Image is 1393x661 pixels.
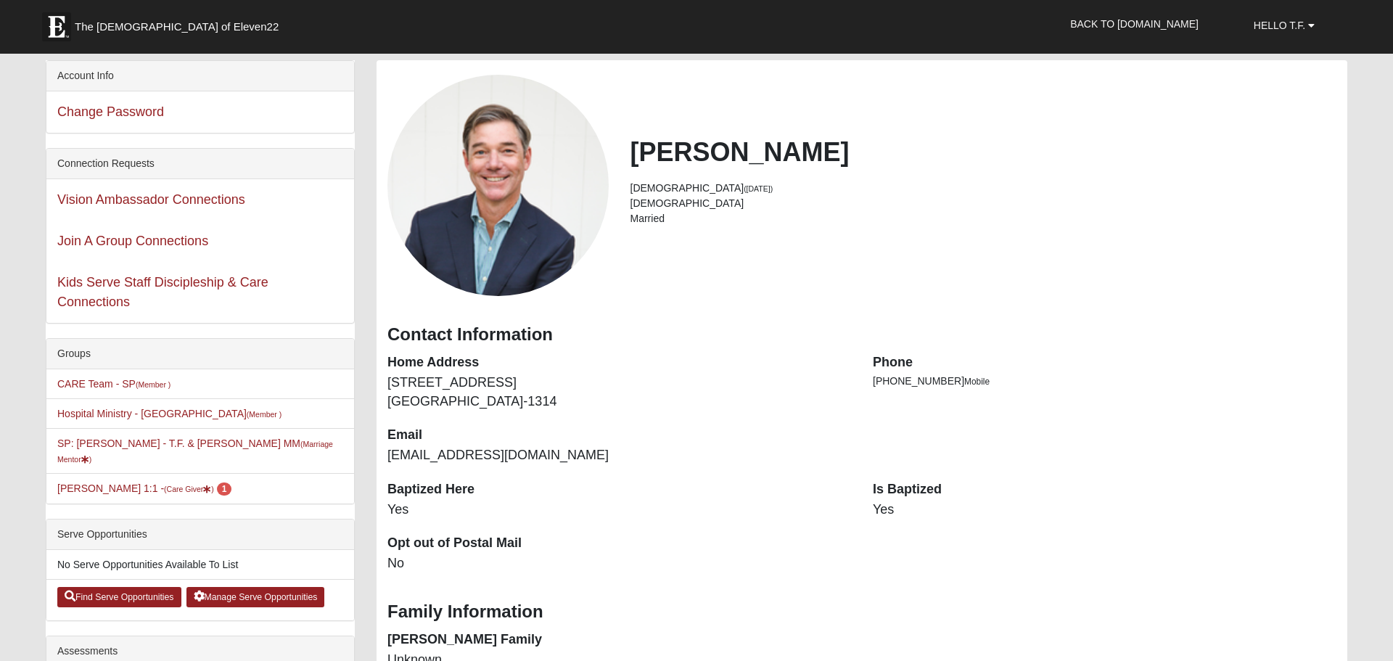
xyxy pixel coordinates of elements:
span: number of pending members [217,483,232,496]
dd: [EMAIL_ADDRESS][DOMAIN_NAME] [387,446,851,465]
a: Hello T.F. [1243,7,1326,44]
small: (Member ) [136,380,170,389]
a: Join A Group Connections [57,234,208,248]
small: ([DATE]) [744,184,773,193]
dt: Opt out of Postal Mail [387,534,851,553]
li: [DEMOGRAPHIC_DATA] [630,181,1337,196]
img: Eleven22 logo [42,12,71,41]
a: SP: [PERSON_NAME] - T.F. & [PERSON_NAME] MM(Marriage Mentor) [57,438,333,464]
dd: Yes [387,501,851,520]
small: (Marriage Mentor ) [57,440,333,464]
a: CARE Team - SP(Member ) [57,378,170,390]
li: No Serve Opportunities Available To List [46,550,354,580]
span: Hello T.F. [1254,20,1305,31]
h3: Contact Information [387,324,1336,345]
span: The [DEMOGRAPHIC_DATA] of Eleven22 [75,20,279,34]
small: (Member ) [247,410,282,419]
div: Groups [46,339,354,369]
span: Mobile [964,377,990,387]
dt: Phone [873,353,1336,372]
a: Kids Serve Staff Discipleship & Care Connections [57,275,268,309]
a: [PERSON_NAME] 1:1 -(Care Giver) 1 [57,483,231,494]
dd: Yes [873,501,1336,520]
a: Manage Serve Opportunities [186,587,325,607]
dt: Baptized Here [387,480,851,499]
a: The [DEMOGRAPHIC_DATA] of Eleven22 [35,5,325,41]
small: (Care Giver ) [164,485,214,493]
li: Married [630,211,1337,226]
a: Find Serve Opportunities [57,587,181,607]
h2: [PERSON_NAME] [630,136,1337,168]
a: Hospital Ministry - [GEOGRAPHIC_DATA](Member ) [57,408,282,419]
dt: Home Address [387,353,851,372]
li: [DEMOGRAPHIC_DATA] [630,196,1337,211]
div: Account Info [46,61,354,91]
dt: Email [387,426,851,445]
dt: [PERSON_NAME] Family [387,631,851,649]
dd: No [387,554,851,573]
div: Connection Requests [46,149,354,179]
a: Back to [DOMAIN_NAME] [1059,6,1209,42]
dd: [STREET_ADDRESS] [GEOGRAPHIC_DATA]-1314 [387,374,851,411]
div: Serve Opportunities [46,520,354,550]
a: View Fullsize Photo [387,177,609,192]
h3: Family Information [387,602,1336,623]
dt: Is Baptized [873,480,1336,499]
a: Change Password [57,104,164,119]
li: [PHONE_NUMBER] [873,374,1336,389]
a: Vision Ambassador Connections [57,192,245,207]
